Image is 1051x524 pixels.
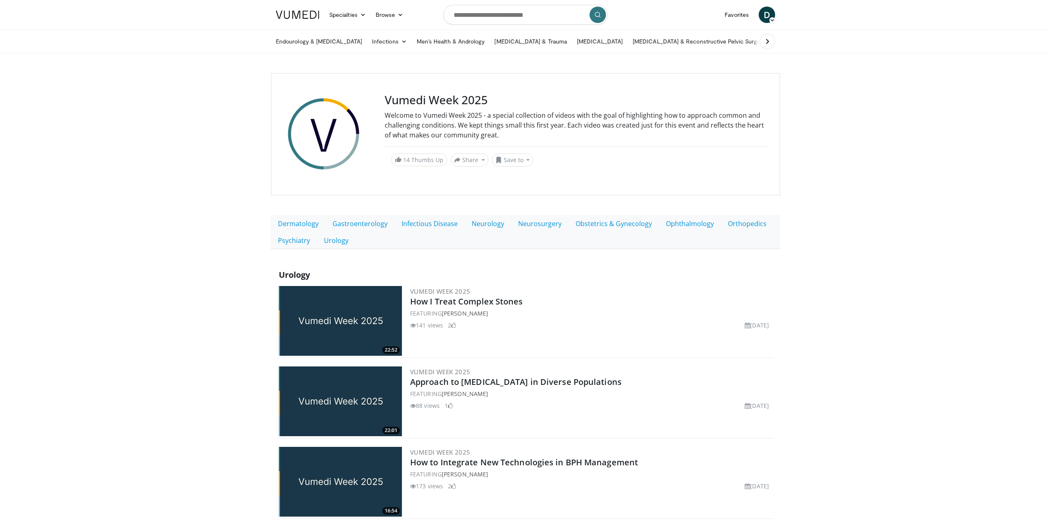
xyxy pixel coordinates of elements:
a: Endourology & [MEDICAL_DATA] [271,33,367,50]
a: D [759,7,775,23]
a: Neurology [465,215,511,232]
a: Gastroenterology [326,215,395,232]
a: Specialties [324,7,371,23]
a: Neurosurgery [511,215,569,232]
a: Dermatology [271,215,326,232]
a: Infections [367,33,412,50]
img: 64091761-3a90-4f59-a7d4-814d50403800.png.300x170_q85_crop-smart_upscale.jpg [279,366,402,436]
a: Men’s Health & Andrology [412,33,490,50]
a: [PERSON_NAME] [442,390,488,398]
a: Vumedi Week 2025 [410,368,470,376]
a: 14 Thumbs Up [391,153,447,166]
a: Psychiatry [271,232,317,249]
div: FEATURING [410,309,772,318]
input: Search topics, interventions [443,5,608,25]
h3: Vumedi Week 2025 [385,93,768,107]
img: b155db5d-4892-49f2-b878-c5b22b993e4a.png.300x170_q85_crop-smart_upscale.jpg [279,447,402,517]
div: FEATURING [410,470,772,478]
a: [PERSON_NAME] [442,470,488,478]
a: Urology [317,232,356,249]
a: Ophthalmology [659,215,721,232]
img: d4687df1-bff4-4f94-b24f-952b82220f7b.png.300x170_q85_crop-smart_upscale.jpg [279,286,402,356]
div: Welcome to Vumedi Week 2025 - a special collection of videos with the goal of highlighting how to... [385,110,768,140]
li: [DATE] [745,401,769,410]
span: 22:52 [382,346,400,354]
a: Orthopedics [721,215,773,232]
a: [MEDICAL_DATA] & Reconstructive Pelvic Surgery [628,33,770,50]
a: 22:52 [279,286,402,356]
a: Approach to [MEDICAL_DATA] in Diverse Populations [410,376,622,387]
button: Share [450,153,489,167]
li: 1 [445,401,453,410]
li: [DATE] [745,482,769,490]
span: 16:54 [382,507,400,515]
a: Obstetrics & Gynecology [569,215,659,232]
span: Urology [279,269,310,280]
a: Vumedi Week 2025 [410,287,470,295]
li: 173 views [410,482,443,490]
img: VuMedi Logo [276,11,319,19]
a: How I Treat Complex Stones [410,296,523,307]
li: 88 views [410,401,440,410]
li: 141 views [410,321,443,330]
a: Browse [371,7,408,23]
a: [MEDICAL_DATA] [572,33,628,50]
a: Favorites [720,7,754,23]
a: [MEDICAL_DATA] & Trauma [489,33,572,50]
a: How to Integrate New Technologies in BPH Management [410,457,638,468]
div: FEATURING [410,389,772,398]
li: 2 [448,321,456,330]
span: 14 [403,156,410,164]
button: Save to [492,153,534,167]
li: 2 [448,482,456,490]
a: Infectious Disease [395,215,465,232]
a: 22:01 [279,366,402,436]
a: 16:54 [279,447,402,517]
li: [DATE] [745,321,769,330]
a: Vumedi Week 2025 [410,448,470,456]
span: 22:01 [382,427,400,434]
a: [PERSON_NAME] [442,309,488,317]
